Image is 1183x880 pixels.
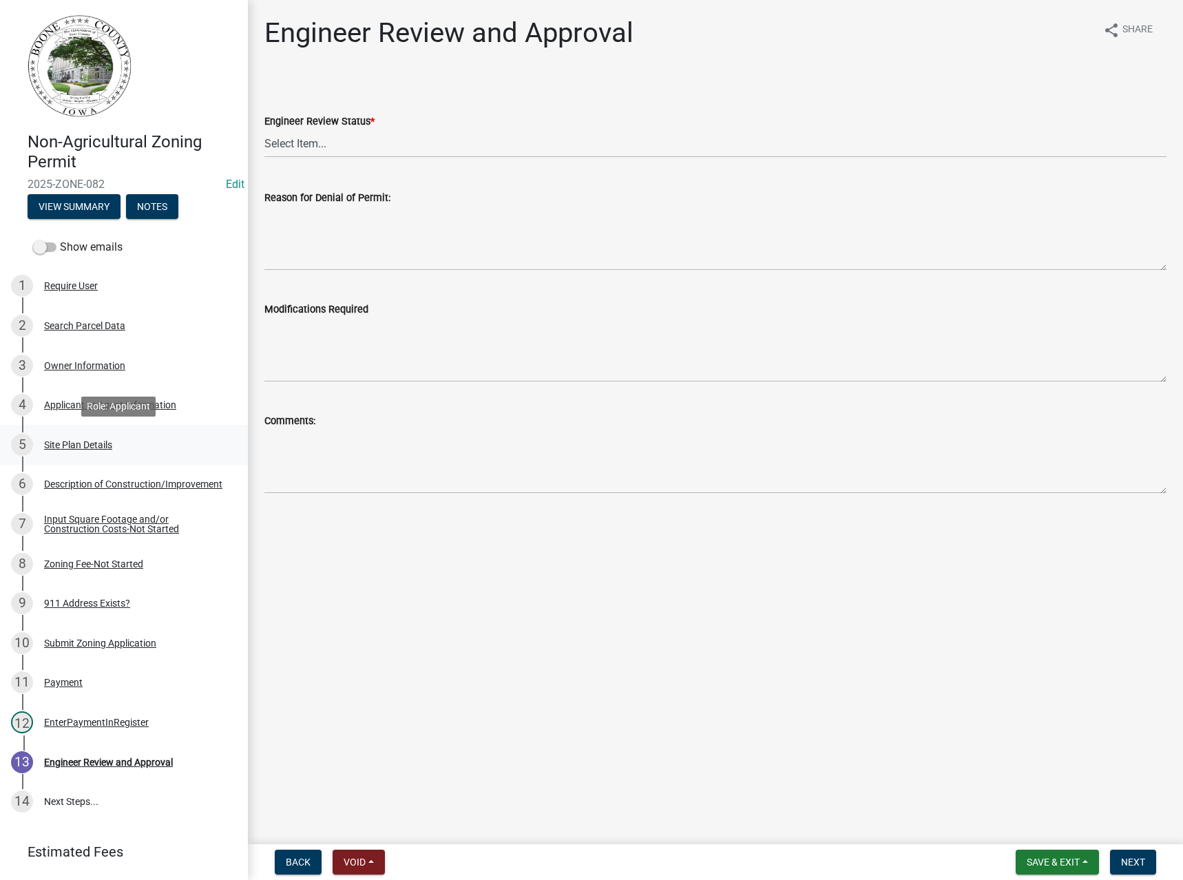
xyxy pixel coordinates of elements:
a: Estimated Fees [11,838,226,866]
span: Save & Exit [1027,857,1080,868]
div: Submit Zoning Application [44,638,156,648]
div: Role: Applicant [81,397,156,417]
div: Applicant or Agent Information [44,400,176,410]
button: Notes [126,194,178,219]
label: Show emails [33,239,123,255]
a: Edit [226,178,244,191]
div: 3 [11,355,33,377]
div: EnterPaymentInRegister [44,717,149,727]
div: 4 [11,394,33,416]
img: Boone County, Iowa [28,14,132,118]
label: Engineer Review Status [264,117,375,127]
button: Save & Exit [1016,850,1099,874]
div: 10 [11,632,33,654]
div: 8 [11,553,33,575]
h4: Non-Agricultural Zoning Permit [28,132,237,172]
i: share [1103,22,1120,39]
div: 7 [11,513,33,535]
span: Share [1122,22,1153,39]
div: 13 [11,751,33,773]
div: Input Square Footage and/or Construction Costs-Not Started [44,514,226,534]
button: shareShare [1092,17,1164,43]
button: Void [333,850,385,874]
wm-modal-confirm: Notes [126,202,178,213]
div: Zoning Fee-Not Started [44,559,143,569]
div: Search Parcel Data [44,321,125,331]
wm-modal-confirm: Summary [28,202,121,213]
button: View Summary [28,194,121,219]
div: Engineer Review and Approval [44,757,173,767]
div: 5 [11,434,33,456]
wm-modal-confirm: Edit Application Number [226,178,244,191]
div: Owner Information [44,361,125,370]
span: 2025-ZONE-082 [28,178,220,191]
div: 11 [11,671,33,693]
div: 2 [11,315,33,337]
div: Payment [44,678,83,687]
h1: Engineer Review and Approval [264,17,634,50]
span: Next [1121,857,1145,868]
div: 911 Address Exists? [44,598,130,608]
div: 9 [11,592,33,614]
span: Back [286,857,311,868]
div: Site Plan Details [44,440,112,450]
div: Require User [44,281,98,291]
button: Back [275,850,322,874]
div: 1 [11,275,33,297]
div: Description of Construction/Improvement [44,479,222,489]
span: Void [344,857,366,868]
button: Next [1110,850,1156,874]
label: Reason for Denial of Permit: [264,193,390,203]
label: Modifications Required [264,305,368,315]
div: 14 [11,790,33,813]
div: 6 [11,473,33,495]
label: Comments: [264,417,315,426]
div: 12 [11,711,33,733]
